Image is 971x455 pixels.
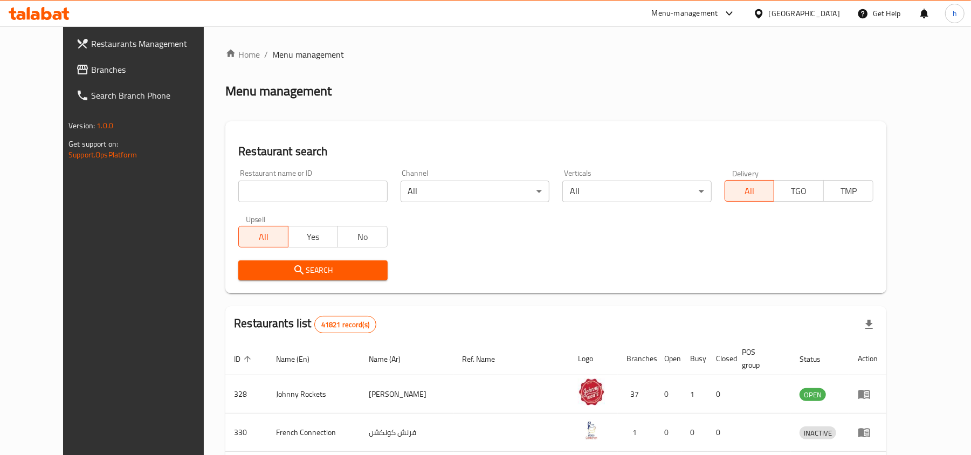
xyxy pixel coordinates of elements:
span: 1.0.0 [97,119,113,133]
td: 0 [656,375,681,413]
nav: breadcrumb [225,48,886,61]
td: 1 [681,375,707,413]
a: Branches [67,57,225,82]
div: Menu [858,388,878,401]
th: Busy [681,342,707,375]
div: Total records count [314,316,376,333]
span: INACTIVE [800,427,836,439]
td: French Connection [267,413,360,452]
button: Yes [288,226,338,247]
img: Johnny Rockets [578,378,605,405]
h2: Restaurant search [238,143,873,160]
span: Get support on: [68,137,118,151]
span: Search Branch Phone [91,89,217,102]
span: Branches [91,63,217,76]
a: Support.OpsPlatform [68,148,137,162]
span: OPEN [800,389,826,401]
input: Search for restaurant name or ID.. [238,181,387,202]
button: No [338,226,388,247]
button: Search [238,260,387,280]
span: h [953,8,957,19]
td: 1 [618,413,656,452]
button: All [238,226,288,247]
a: Search Branch Phone [67,82,225,108]
span: 41821 record(s) [315,320,376,330]
button: All [725,180,775,202]
span: TMP [828,183,869,199]
button: TGO [774,180,824,202]
span: Version: [68,119,95,133]
li: / [264,48,268,61]
span: Yes [293,229,334,245]
span: All [243,229,284,245]
td: 0 [707,375,733,413]
span: No [342,229,383,245]
label: Upsell [246,215,266,223]
div: All [562,181,711,202]
img: French Connection [578,417,605,444]
td: 37 [618,375,656,413]
th: Branches [618,342,656,375]
th: Open [656,342,681,375]
div: Menu-management [652,7,718,20]
span: All [729,183,770,199]
td: فرنش كونكشن [360,413,454,452]
td: 0 [707,413,733,452]
td: 330 [225,413,267,452]
div: All [401,181,549,202]
span: Menu management [272,48,344,61]
div: Export file [856,312,882,337]
span: Search [247,264,378,277]
label: Delivery [732,169,759,177]
td: 0 [681,413,707,452]
span: TGO [779,183,820,199]
td: [PERSON_NAME] [360,375,454,413]
h2: Menu management [225,82,332,100]
a: Restaurants Management [67,31,225,57]
td: Johnny Rockets [267,375,360,413]
span: Restaurants Management [91,37,217,50]
th: Logo [569,342,618,375]
div: [GEOGRAPHIC_DATA] [769,8,840,19]
button: TMP [823,180,873,202]
td: 328 [225,375,267,413]
span: ID [234,353,254,366]
th: Closed [707,342,733,375]
a: Home [225,48,260,61]
span: POS group [742,346,778,371]
span: Name (Ar) [369,353,415,366]
span: Status [800,353,835,366]
div: OPEN [800,388,826,401]
h2: Restaurants list [234,315,376,333]
td: 0 [656,413,681,452]
div: Menu [858,426,878,439]
span: Name (En) [276,353,323,366]
th: Action [849,342,886,375]
span: Ref. Name [463,353,509,366]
